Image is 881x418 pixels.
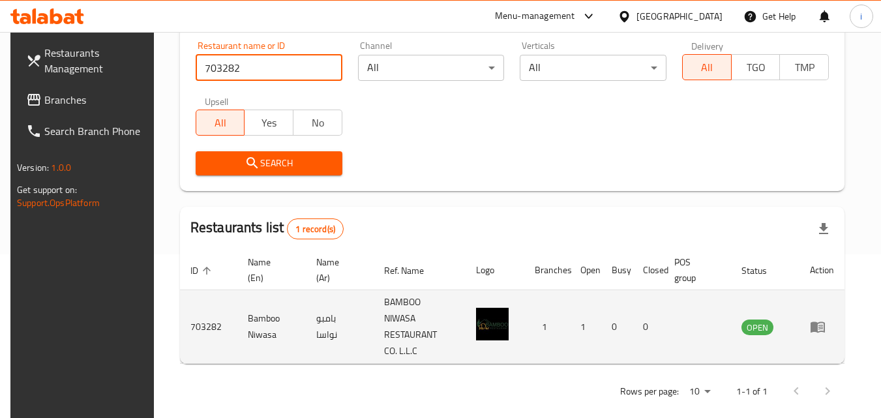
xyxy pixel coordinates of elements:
[190,218,344,239] h2: Restaurants list
[684,382,715,402] div: Rows per page:
[860,9,862,23] span: i
[237,290,306,364] td: Bamboo Niwasa
[51,159,71,176] span: 1.0.0
[779,54,829,80] button: TMP
[288,223,343,235] span: 1 record(s)
[691,41,724,50] label: Delivery
[16,84,158,115] a: Branches
[384,263,441,278] span: Ref. Name
[306,290,374,364] td: بامبو نواسا
[799,250,844,290] th: Action
[808,213,839,245] div: Export file
[731,54,781,80] button: TGO
[358,55,505,81] div: All
[316,254,358,286] span: Name (Ar)
[244,110,293,136] button: Yes
[202,113,240,132] span: All
[524,250,570,290] th: Branches
[16,115,158,147] a: Search Branch Phone
[520,55,666,81] div: All
[633,290,664,364] td: 0
[299,113,337,132] span: No
[287,218,344,239] div: Total records count
[196,110,245,136] button: All
[636,9,723,23] div: [GEOGRAPHIC_DATA]
[17,181,77,198] span: Get support on:
[206,155,332,172] span: Search
[466,250,524,290] th: Logo
[180,250,844,364] table: enhanced table
[570,290,601,364] td: 1
[674,254,715,286] span: POS group
[736,383,768,400] p: 1-1 of 1
[250,113,288,132] span: Yes
[785,58,824,77] span: TMP
[682,54,732,80] button: All
[741,263,784,278] span: Status
[248,254,290,286] span: Name (En)
[180,290,237,364] td: 703282
[633,250,664,290] th: Closed
[601,290,633,364] td: 0
[737,58,775,77] span: TGO
[741,320,773,335] span: OPEN
[44,45,147,76] span: Restaurants Management
[495,8,575,24] div: Menu-management
[524,290,570,364] td: 1
[570,250,601,290] th: Open
[17,159,49,176] span: Version:
[688,58,726,77] span: All
[293,110,342,136] button: No
[44,123,147,139] span: Search Branch Phone
[17,194,100,211] a: Support.OpsPlatform
[476,308,509,340] img: Bamboo Niwasa
[44,92,147,108] span: Branches
[196,55,342,81] input: Search for restaurant name or ID..
[190,263,215,278] span: ID
[205,97,229,106] label: Upsell
[196,151,342,175] button: Search
[620,383,679,400] p: Rows per page:
[16,37,158,84] a: Restaurants Management
[601,250,633,290] th: Busy
[374,290,466,364] td: BAMBOO NIWASA RESTAURANT CO. L.L.C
